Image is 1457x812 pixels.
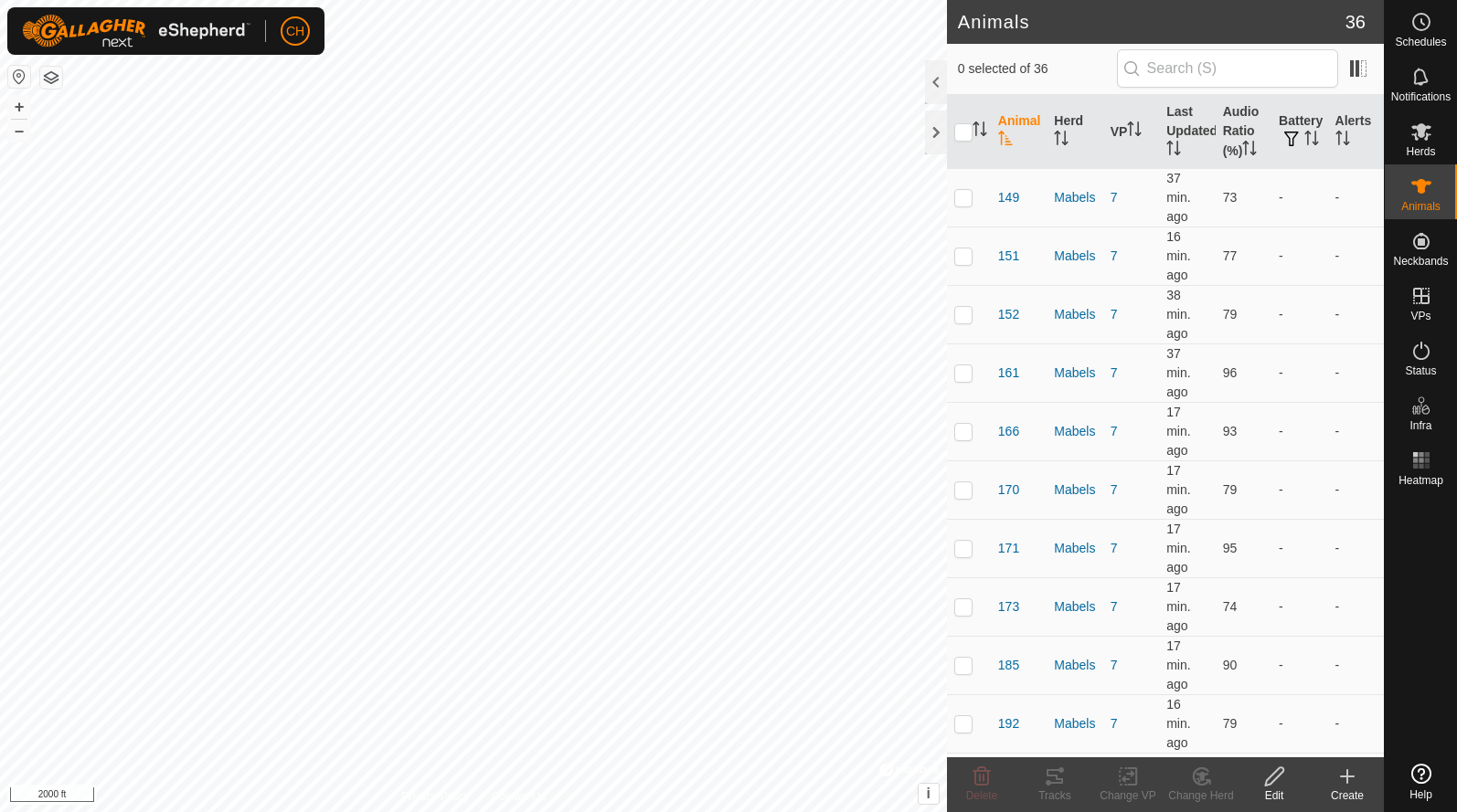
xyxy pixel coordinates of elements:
th: Audio Ratio (%) [1216,95,1271,169]
td: - [1328,402,1384,460]
th: Last Updated [1159,95,1215,169]
span: Status [1405,365,1436,376]
td: - [1328,753,1384,811]
div: Mabels [1054,656,1095,675]
span: 95 [1223,541,1238,555]
span: 185 [998,656,1019,675]
p-sorticon: Activate to sort [1335,133,1350,148]
td: - [1328,577,1384,636]
span: Sep 21, 2025 at 9:51 PM [1166,405,1190,458]
div: Mabels [1054,422,1095,441]
span: 152 [998,305,1019,324]
span: 0 selected of 36 [958,59,1117,79]
span: Notifications [1391,91,1451,102]
span: 149 [998,188,1019,207]
td: - [1328,460,1384,519]
input: Search (S) [1117,49,1338,88]
span: 79 [1223,482,1238,497]
span: 151 [998,247,1019,266]
td: - [1328,519,1384,577]
a: 7 [1111,190,1118,205]
span: Animals [1401,201,1441,212]
div: Mabels [1054,480,1095,500]
div: Mabels [1054,188,1095,207]
span: 93 [1223,424,1238,438]
td: - [1328,227,1384,285]
button: Reset Map [8,66,30,88]
div: Mabels [1054,597,1095,617]
p-sorticon: Activate to sort [1242,143,1257,158]
a: Help [1385,756,1457,807]
div: Mabels [1054,247,1095,266]
span: Infra [1409,420,1431,431]
span: 77 [1223,248,1238,263]
span: 166 [998,422,1019,441]
span: 161 [998,364,1019,383]
a: Contact Us [492,788,546,805]
span: 170 [998,480,1019,500]
th: Battery [1271,95,1327,169]
button: i [919,784,939,804]
td: - [1271,227,1327,285]
td: - [1271,168,1327,227]
a: 7 [1111,541,1118,555]
a: Privacy Policy [401,788,470,805]
a: 7 [1111,307,1118,322]
span: 73 [1223,190,1238,205]
td: - [1328,694,1384,753]
th: VP [1103,95,1159,169]
div: Create [1311,787,1384,804]
span: 90 [1223,658,1238,672]
a: 7 [1111,658,1118,672]
a: 7 [1111,599,1118,614]
p-sorticon: Activate to sort [973,124,987,139]
img: Gallagher Logo [22,15,250,47]
span: 171 [998,539,1019,558]
a: 7 [1111,365,1118,380]
td: - [1271,694,1327,753]
th: Herd [1047,95,1102,169]
div: Mabels [1054,364,1095,383]
td: - [1271,753,1327,811]
h2: Animals [958,11,1345,33]
span: 192 [998,714,1019,733]
p-sorticon: Activate to sort [1166,143,1181,158]
span: Sep 21, 2025 at 9:30 PM [1166,288,1190,341]
span: i [927,786,931,801]
td: - [1328,285,1384,343]
span: Schedules [1395,37,1446,47]
span: Help [1409,789,1432,800]
span: Sep 21, 2025 at 9:30 PM [1166,346,1190,399]
span: 96 [1223,365,1238,380]
td: - [1271,402,1327,460]
span: VPs [1410,311,1430,322]
td: - [1328,343,1384,402]
td: - [1271,285,1327,343]
span: Sep 21, 2025 at 9:50 PM [1166,638,1190,691]
div: Mabels [1054,714,1095,733]
a: 7 [1111,424,1118,438]
p-sorticon: Activate to sort [1054,133,1069,148]
span: Neckbands [1393,256,1448,267]
p-sorticon: Activate to sort [1127,124,1142,139]
th: Animal [991,95,1047,169]
button: + [8,96,30,118]
td: - [1271,636,1327,694]
span: CH [286,22,304,41]
span: Heatmap [1399,475,1443,486]
span: Delete [966,789,998,802]
a: 7 [1111,716,1118,731]
a: 7 [1111,482,1118,497]
span: Sep 21, 2025 at 9:52 PM [1166,697,1190,750]
th: Alerts [1328,95,1384,169]
a: 7 [1111,248,1118,263]
span: Sep 21, 2025 at 9:50 PM [1166,522,1190,575]
span: Herds [1406,146,1435,157]
td: - [1271,343,1327,402]
td: - [1271,460,1327,519]
td: - [1271,519,1327,577]
span: 173 [998,597,1019,617]
td: - [1328,168,1384,227]
span: Sep 21, 2025 at 9:30 PM [1166,171,1190,224]
div: Change Herd [1165,787,1238,804]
